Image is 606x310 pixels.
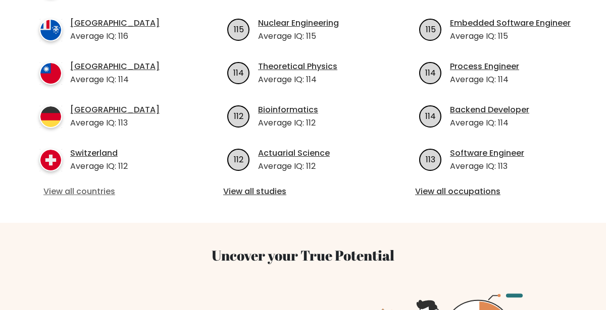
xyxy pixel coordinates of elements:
img: country [39,105,62,128]
text: 114 [425,110,436,121]
a: Process Engineer [450,60,519,73]
text: 112 [234,110,243,121]
text: 114 [233,67,244,78]
p: Average IQ: 114 [258,74,337,86]
a: [GEOGRAPHIC_DATA] [70,104,160,116]
p: Average IQ: 114 [70,74,160,86]
p: Average IQ: 112 [70,160,128,172]
p: Average IQ: 116 [70,30,160,42]
a: View all studies [223,185,383,198]
h3: Uncover your True Potential [21,247,585,264]
img: country [39,19,62,41]
p: Average IQ: 115 [450,30,571,42]
text: 112 [234,153,243,165]
img: country [39,149,62,171]
img: country [39,62,62,85]
a: [GEOGRAPHIC_DATA] [70,17,160,29]
a: Theoretical Physics [258,60,337,73]
a: Bioinformatics [258,104,318,116]
p: Average IQ: 113 [450,160,524,172]
text: 115 [234,23,244,35]
p: Average IQ: 113 [70,117,160,129]
p: Average IQ: 114 [450,74,519,86]
a: Switzerland [70,147,128,159]
text: 114 [425,67,436,78]
a: View all occupations [415,185,575,198]
text: 115 [426,23,436,35]
p: Average IQ: 114 [450,117,529,129]
p: Average IQ: 112 [258,160,330,172]
a: Embedded Software Engineer [450,17,571,29]
p: Average IQ: 112 [258,117,318,129]
a: Nuclear Engineering [258,17,339,29]
a: Software Engineer [450,147,524,159]
a: Backend Developer [450,104,529,116]
a: View all countries [43,185,179,198]
a: Actuarial Science [258,147,330,159]
text: 113 [426,153,435,165]
a: [GEOGRAPHIC_DATA] [70,60,160,73]
p: Average IQ: 115 [258,30,339,42]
